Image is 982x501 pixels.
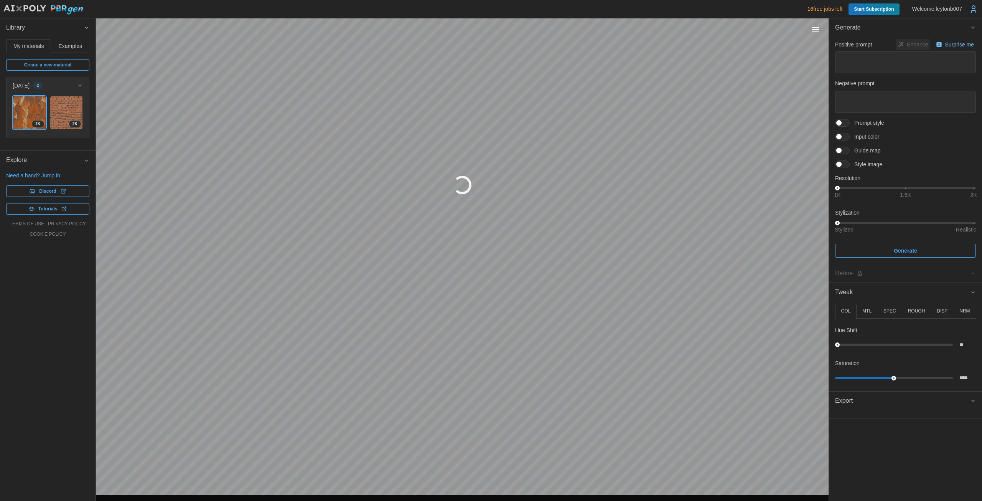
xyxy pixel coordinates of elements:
p: ROUGH [908,308,925,314]
span: Create a new material [24,60,71,70]
span: 2 K [72,121,77,127]
button: Tweak [829,283,982,302]
p: Resolution [835,174,976,182]
a: JN66ocUSks2zE48JjKQ32K [50,96,83,129]
button: Surprise me [934,39,976,50]
p: SPEC [883,308,896,314]
span: Generate [894,244,917,257]
a: privacy policy [48,221,86,227]
p: Hue Shift [835,326,857,334]
span: My materials [13,43,44,49]
p: Surprise me [945,41,975,48]
span: Tutorials [38,203,58,214]
button: Export [829,392,982,410]
p: Need a hand? Jump in: [6,172,89,179]
a: cookie policy [30,231,66,238]
a: Discord [6,185,89,197]
p: COL [841,308,850,314]
span: Examples [59,43,82,49]
img: AIxPoly PBRgen [3,5,84,15]
a: QfYddtLZ70bl2H17F44b2K [13,96,46,129]
button: Refine [829,264,982,283]
p: Stylization [835,209,976,217]
span: Start Subscription [854,3,894,15]
p: NRM [959,308,970,314]
div: [DATE]2 [7,94,89,138]
button: Toggle viewport controls [810,24,821,35]
span: 2 [37,83,39,89]
button: Enhance [896,39,930,50]
span: 2 K [35,121,40,127]
div: Export [829,410,982,418]
span: Discord [39,186,56,197]
a: terms of use [10,221,44,227]
button: Generate [829,18,982,37]
p: Positive prompt [835,41,872,48]
p: Negative prompt [835,79,976,87]
span: Library [6,18,84,37]
p: [DATE] [13,82,30,89]
div: Generate [829,37,982,264]
a: Create a new material [6,59,89,71]
p: Welcome, leytonb007 [912,5,962,13]
p: Enhance [907,41,929,48]
p: Saturation [835,359,860,367]
button: [DATE]2 [7,77,89,94]
span: Explore [6,151,84,170]
span: Tweak [835,283,970,302]
a: Tutorials [6,203,89,215]
span: Input color [850,133,879,141]
p: 16 free jobs left [807,5,843,13]
p: DISP [937,308,947,314]
span: Prompt style [850,119,884,127]
span: Export [835,392,970,410]
button: Generate [835,244,976,258]
img: QfYddtLZ70bl2H17F44b [13,96,46,129]
div: Tweak [829,302,982,391]
span: Generate [835,18,970,37]
a: Start Subscription [849,3,899,15]
p: MTL [862,308,872,314]
span: Guide map [850,147,880,154]
img: JN66ocUSks2zE48JjKQ3 [50,96,83,129]
span: Style image [850,160,882,168]
div: Refine [835,269,970,278]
